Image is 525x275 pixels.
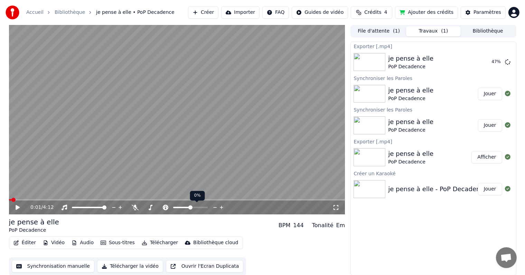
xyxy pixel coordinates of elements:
[97,260,163,273] button: Télécharger la vidéo
[351,26,406,36] button: File d'attente
[11,238,39,248] button: Éditer
[395,6,458,19] button: Ajouter des crédits
[98,238,138,248] button: Sous-titres
[293,221,304,230] div: 144
[351,6,392,19] button: Crédits4
[279,221,290,230] div: BPM
[26,9,175,16] nav: breadcrumb
[388,127,433,134] div: PoP Decadence
[193,239,238,246] div: Bibliothèque cloud
[388,86,433,95] div: je pense à elle
[478,119,502,132] button: Jouer
[388,184,487,194] div: je pense à elle - PoP Decadence
[474,9,501,16] div: Paramètres
[406,26,461,36] button: Travaux
[262,6,289,19] button: FAQ
[55,9,85,16] a: Bibliothèque
[478,183,502,195] button: Jouer
[388,54,433,63] div: je pense à elle
[96,9,175,16] span: je pense à elle • PoP Decadence
[388,95,433,102] div: PoP Decadence
[166,260,244,273] button: Ouvrir l'Ecran Duplicata
[40,238,67,248] button: Vidéo
[388,63,433,70] div: PoP Decadence
[461,6,506,19] button: Paramètres
[336,221,345,230] div: Em
[492,59,502,65] div: 47 %
[9,227,59,234] div: PoP Decadence
[384,9,387,16] span: 4
[12,260,95,273] button: Synchronisation manuelle
[190,191,205,201] div: 0%
[221,6,260,19] button: Importer
[292,6,348,19] button: Guides de vidéo
[441,28,448,35] span: ( 1 )
[188,6,218,19] button: Créer
[478,88,502,100] button: Jouer
[312,221,334,230] div: Tonalité
[461,26,515,36] button: Bibliothèque
[30,204,41,211] span: 0:01
[393,28,400,35] span: ( 1 )
[26,9,44,16] a: Accueil
[364,9,381,16] span: Crédits
[388,159,433,166] div: PoP Decadence
[471,151,502,163] button: Afficher
[69,238,96,248] button: Audio
[351,42,516,50] div: Exporter [.mp4]
[351,105,516,114] div: Synchroniser les Paroles
[43,204,54,211] span: 4:12
[6,6,19,19] img: youka
[388,117,433,127] div: je pense à elle
[351,137,516,145] div: Exporter [.mp4]
[139,238,181,248] button: Télécharger
[9,217,59,227] div: je pense à elle
[30,204,47,211] div: /
[351,74,516,82] div: Synchroniser les Paroles
[496,247,517,268] div: Ouvrir le chat
[351,169,516,177] div: Créer un Karaoké
[388,149,433,159] div: je pense à elle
